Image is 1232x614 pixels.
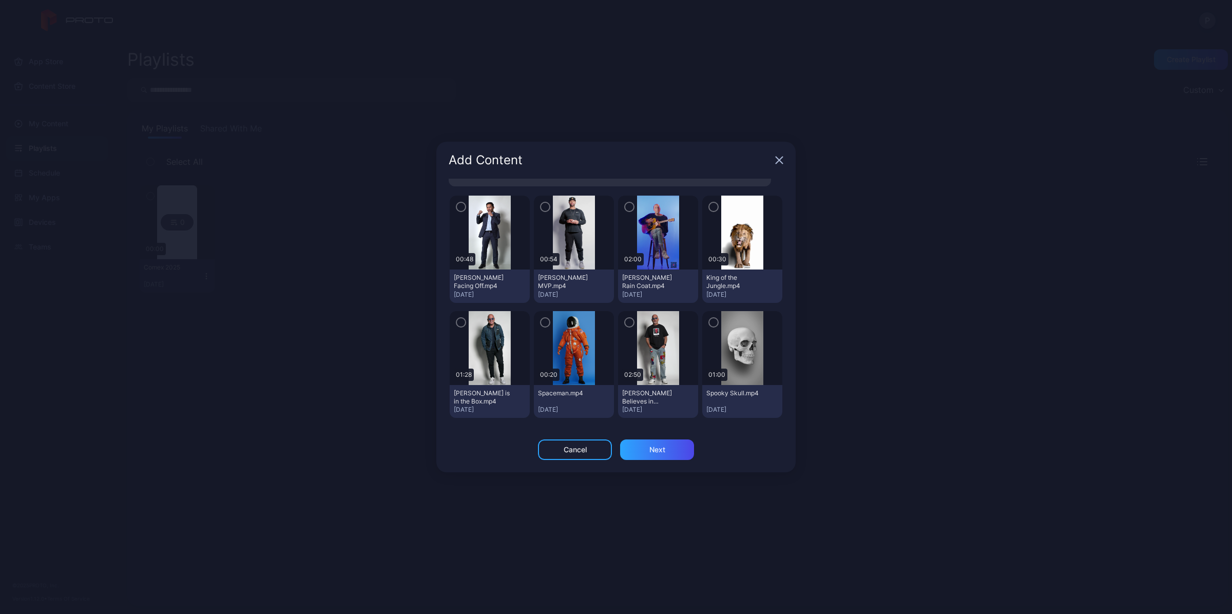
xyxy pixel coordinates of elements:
[454,274,510,290] div: Manny Pacquiao Facing Off.mp4
[564,446,587,454] div: Cancel
[538,406,610,414] div: [DATE]
[622,274,679,290] div: Ryan Pollie's Rain Coat.mp4
[538,291,610,299] div: [DATE]
[454,389,510,406] div: Howie Mandel is in the Box.mp4
[706,406,778,414] div: [DATE]
[538,274,594,290] div: Albert Pujols MVP.mp4
[706,253,728,265] div: 00:30
[454,253,475,265] div: 00:48
[538,369,560,381] div: 00:20
[706,274,763,290] div: King of the Jungle.mp4
[538,439,612,460] button: Cancel
[620,439,694,460] button: Next
[706,389,763,397] div: Spooky Skull.mp4
[622,291,694,299] div: [DATE]
[622,406,694,414] div: [DATE]
[706,369,727,381] div: 01:00
[454,369,474,381] div: 01:28
[649,446,665,454] div: Next
[454,406,526,414] div: [DATE]
[622,369,643,381] div: 02:50
[538,389,594,397] div: Spaceman.mp4
[538,253,560,265] div: 00:54
[454,291,526,299] div: [DATE]
[622,253,644,265] div: 02:00
[706,291,778,299] div: [DATE]
[449,154,771,166] div: Add Content
[622,389,679,406] div: Howie Mandel Believes in Proto.mp4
